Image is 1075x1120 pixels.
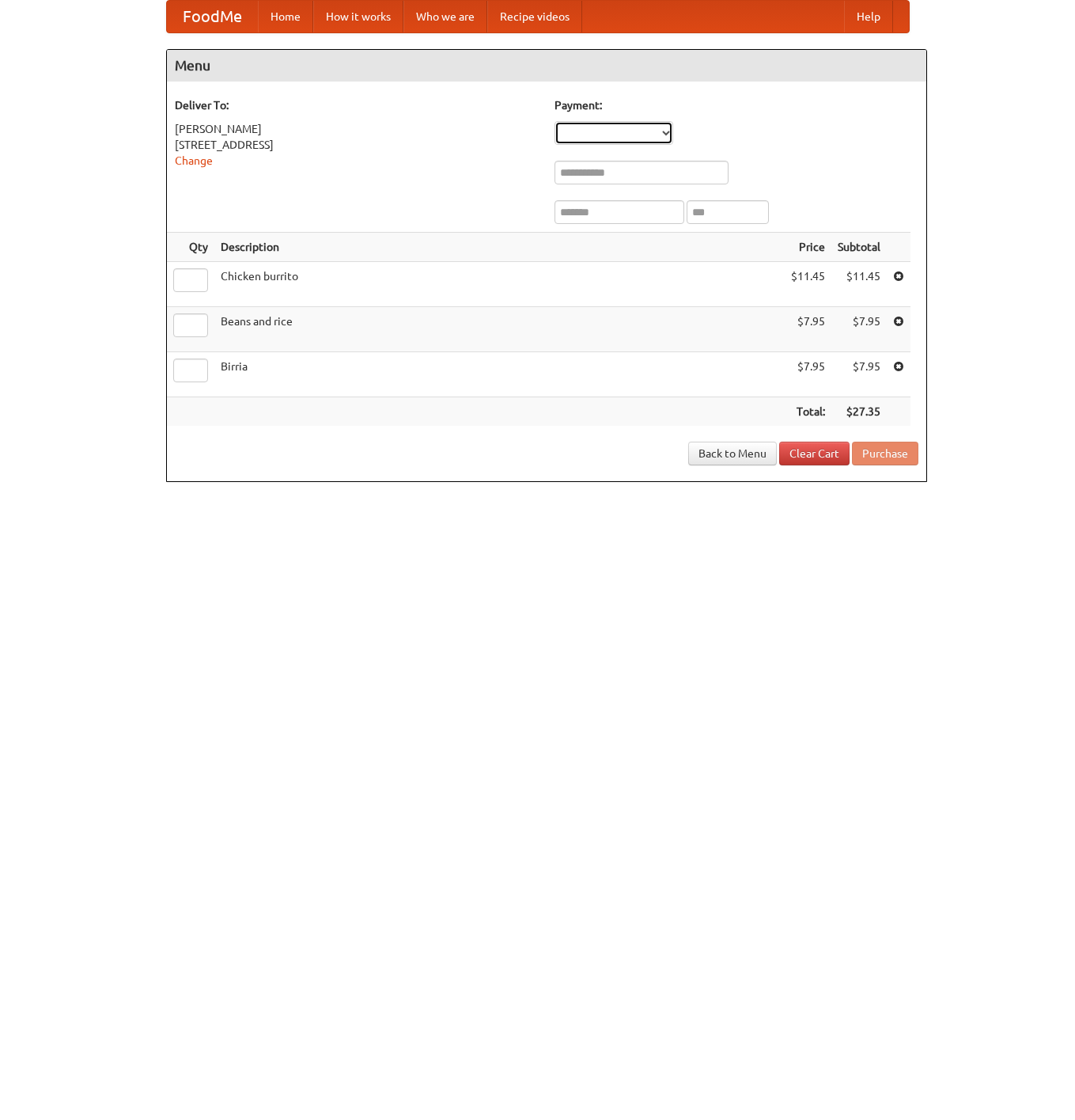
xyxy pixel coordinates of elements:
a: Home [258,1,313,32]
a: FoodMe [167,1,258,32]
div: [STREET_ADDRESS] [175,137,539,153]
td: $7.95 [831,307,887,352]
th: Subtotal [831,233,887,262]
th: Total: [785,397,831,427]
div: [PERSON_NAME] [175,121,539,137]
a: Recipe videos [487,1,582,32]
td: $7.95 [785,352,831,397]
td: Birria [214,352,785,397]
td: $11.45 [785,262,831,307]
td: $7.95 [785,307,831,352]
td: $11.45 [831,262,887,307]
a: Clear Cart [779,442,850,465]
th: $27.35 [831,397,887,427]
a: Change [175,154,213,167]
th: Price [785,233,831,262]
h4: Menu [167,50,926,82]
a: How it works [313,1,403,32]
button: Purchase [852,442,918,465]
a: Back to Menu [688,442,777,465]
a: Who we are [403,1,487,32]
th: Qty [167,233,214,262]
h5: Payment: [555,97,918,113]
h5: Deliver To: [175,97,539,113]
th: Description [214,233,785,262]
a: Help [844,1,893,32]
td: Beans and rice [214,307,785,352]
td: Chicken burrito [214,262,785,307]
td: $7.95 [831,352,887,397]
